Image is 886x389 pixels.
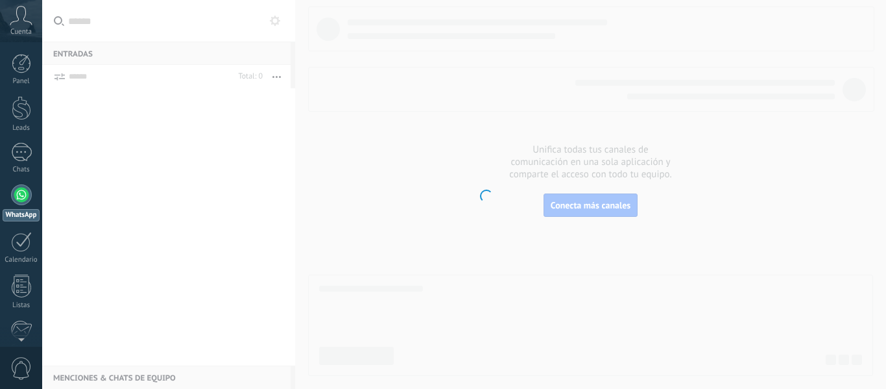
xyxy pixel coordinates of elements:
div: Chats [3,166,40,174]
div: Listas [3,301,40,310]
div: Panel [3,77,40,86]
div: Leads [3,124,40,132]
div: Calendario [3,256,40,264]
span: Cuenta [10,28,32,36]
div: WhatsApp [3,209,40,221]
